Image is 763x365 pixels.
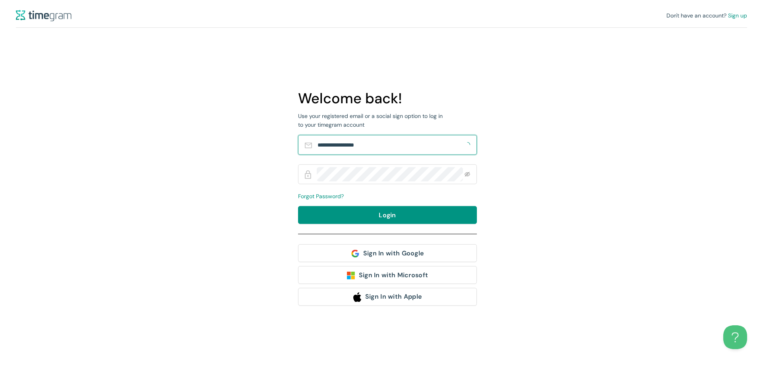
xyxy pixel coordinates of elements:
[379,210,396,220] span: Login
[298,193,344,200] span: Forgot Password?
[298,206,477,224] button: Login
[298,87,511,110] h1: Welcome back!
[365,292,422,301] span: Sign In with Apple
[347,272,355,280] img: microsoft_symbol.svg.7adfcf4148f1340ac07bbd622f15fa9b.svg
[298,266,477,284] button: Sign In with Microsoft
[298,244,477,262] button: Sign In with Google
[298,112,447,129] div: Use your registered email or a social sign option to log in to your timegram account
[351,250,359,258] img: Google%20icon.929585cbd2113aa567ae39ecc8c7a1ec.svg
[465,172,470,177] span: eye-invisible
[359,270,428,280] span: Sign In with Microsoft
[298,288,477,306] button: Sign In with Apple
[363,248,424,258] span: Sign In with Google
[666,11,747,20] div: Don't have an account?
[728,12,747,19] span: Sign up
[16,10,72,21] img: logo
[723,325,747,349] iframe: Help Scout Beacon - Open
[305,143,312,149] img: workEmail.b6d5193ac24512bb5ed340f0fc694c1d.svg
[305,170,311,179] img: Password%20icon.e6694d69a3b8da29ba6a8b8d8359ce16.svg
[353,292,361,302] img: apple_logo.svg.d3405fc89ec32574d3f8fcfecea41810.svg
